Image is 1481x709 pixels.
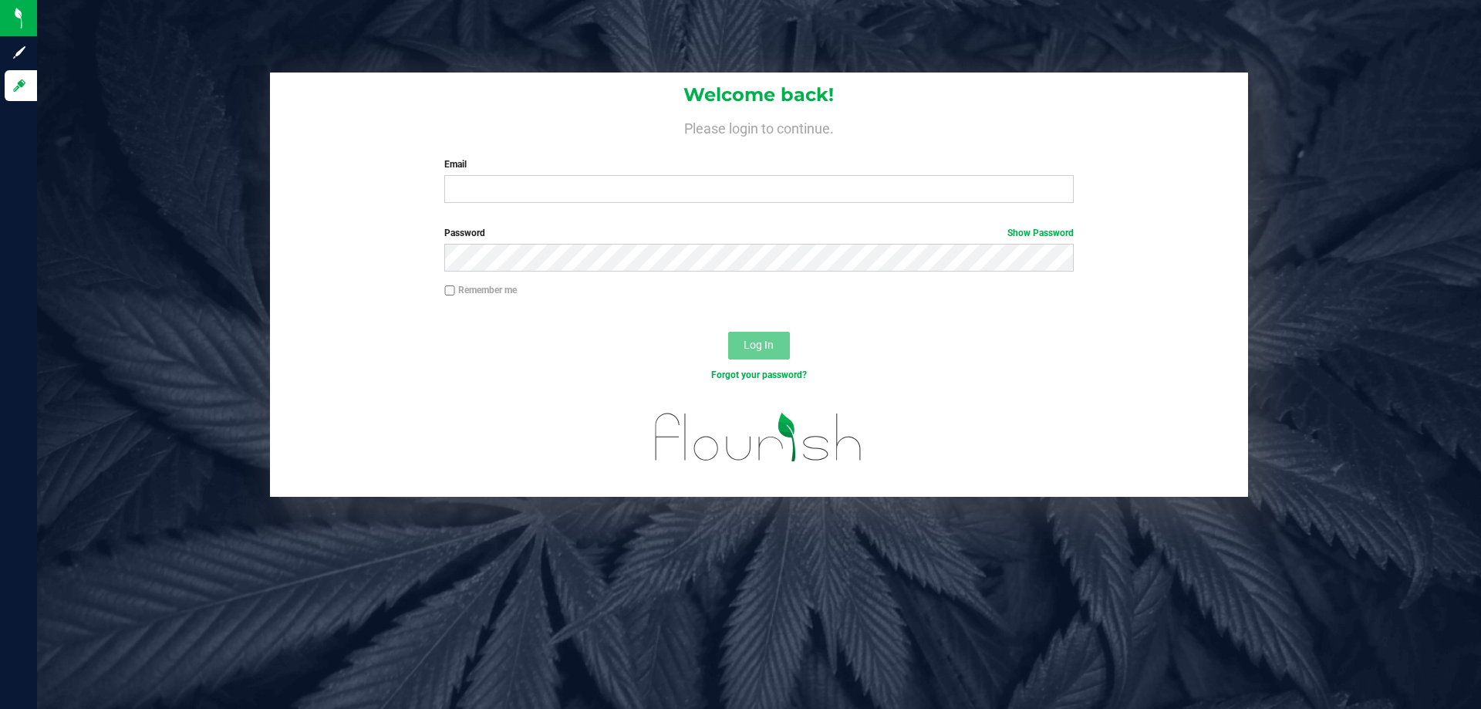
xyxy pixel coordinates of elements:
[270,85,1248,105] h1: Welcome back!
[1007,228,1074,238] a: Show Password
[636,398,881,477] img: flourish_logo.svg
[728,332,790,360] button: Log In
[444,285,455,296] input: Remember me
[444,228,485,238] span: Password
[12,45,27,60] inline-svg: Sign up
[444,157,1073,171] label: Email
[744,339,774,351] span: Log In
[444,283,517,297] label: Remember me
[12,78,27,93] inline-svg: Log in
[711,370,807,380] a: Forgot your password?
[270,117,1248,136] h4: Please login to continue.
